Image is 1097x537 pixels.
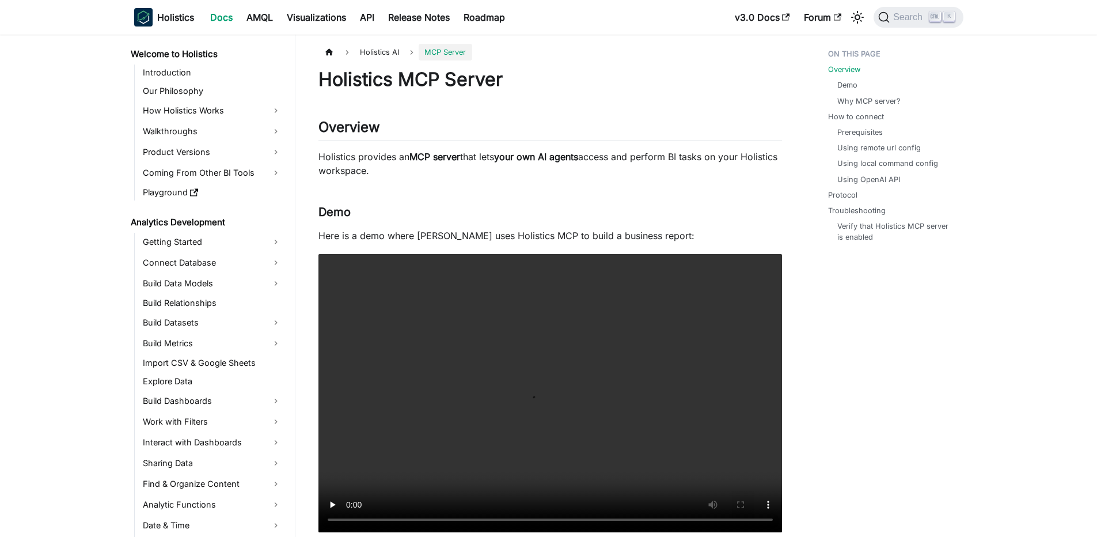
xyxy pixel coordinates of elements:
a: Using OpenAI API [837,174,900,185]
a: Troubleshooting [828,205,886,216]
a: Build Metrics [139,334,285,353]
kbd: K [943,12,955,22]
a: Build Data Models [139,274,285,293]
a: Prerequisites [837,127,883,138]
a: How Holistics Works [139,101,285,120]
h2: Overview [318,119,782,141]
a: Find & Organize Content [139,475,285,493]
img: Holistics [134,8,153,27]
a: AMQL [240,8,280,27]
a: Build Datasets [139,313,285,332]
a: API [353,8,381,27]
a: Playground [139,184,285,201]
a: Release Notes [381,8,457,27]
a: Getting Started [139,233,285,251]
a: Home page [318,44,340,60]
a: Demo [837,80,857,90]
nav: Docs sidebar [123,35,295,537]
a: Analytic Functions [139,496,285,514]
video: Your browser does not support embedding video, but you can . [318,254,782,532]
p: Holistics provides an that lets access and perform BI tasks on your Holistics workspace. [318,150,782,177]
a: Product Versions [139,143,285,161]
a: Overview [828,64,860,75]
a: Visualizations [280,8,353,27]
a: Welcome to Holistics [127,46,285,62]
span: MCP Server [419,44,472,60]
p: Here is a demo where [PERSON_NAME] uses Holistics MCP to build a business report: [318,229,782,243]
h1: Holistics MCP Server [318,68,782,91]
button: Switch between dark and light mode (currently light mode) [848,8,867,27]
span: Search [890,12,929,22]
strong: MCP server [409,151,460,162]
a: Walkthroughs [139,122,285,141]
a: Import CSV & Google Sheets [139,355,285,371]
a: Docs [203,8,240,27]
a: Date & Time [139,516,285,535]
a: Why MCP server? [837,96,901,107]
a: Work with Filters [139,413,285,431]
a: Build Dashboards [139,392,285,410]
a: Explore Data [139,373,285,389]
a: Introduction [139,65,285,81]
a: HolisticsHolistics [134,8,194,27]
button: Search (Ctrl+K) [874,7,963,28]
a: Using remote url config [837,142,921,153]
strong: your own AI agents [494,151,578,162]
b: Holistics [157,10,194,24]
a: Interact with Dashboards [139,433,285,452]
a: Connect Database [139,254,285,272]
nav: Breadcrumbs [318,44,782,60]
a: Forum [797,8,848,27]
a: v3.0 Docs [728,8,797,27]
span: Holistics AI [354,44,405,60]
a: Verify that Holistics MCP server is enabled [837,221,952,243]
a: Analytics Development [127,214,285,230]
a: Coming From Other BI Tools [139,164,285,182]
h3: Demo [318,205,782,220]
a: Our Philosophy [139,83,285,99]
a: How to connect [828,111,884,122]
a: Using local command config [837,158,938,169]
a: Roadmap [457,8,512,27]
a: Build Relationships [139,295,285,311]
a: Sharing Data [139,454,285,472]
a: Protocol [828,190,857,201]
